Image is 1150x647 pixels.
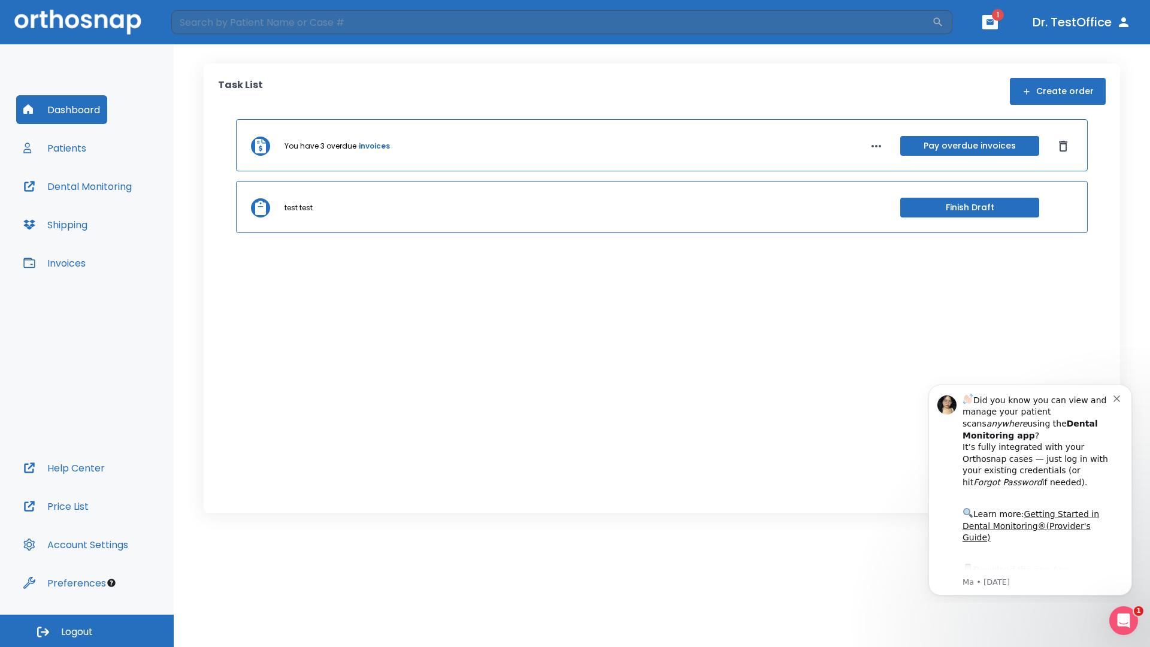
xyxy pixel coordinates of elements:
[16,530,135,559] button: Account Settings
[16,172,139,201] button: Dental Monitoring
[203,19,213,28] button: Dismiss notification
[16,569,113,597] button: Preferences
[106,578,117,588] div: Tooltip anchor
[1134,606,1143,616] span: 1
[52,191,159,213] a: App Store
[52,188,203,249] div: Download the app: | ​ Let us know if you need help getting started!
[52,203,203,214] p: Message from Ma, sent 5w ago
[910,374,1150,603] iframe: Intercom notifications message
[1054,137,1073,156] button: Dismiss
[992,9,1004,21] span: 1
[61,625,93,639] span: Logout
[16,134,93,162] button: Patients
[900,136,1039,156] button: Pay overdue invoices
[171,10,932,34] input: Search by Patient Name or Case #
[1010,78,1106,105] button: Create order
[900,198,1039,217] button: Finish Draft
[218,78,263,105] p: Task List
[16,453,112,482] button: Help Center
[16,249,93,277] button: Invoices
[16,210,95,239] button: Shipping
[285,202,313,213] p: test test
[1109,606,1138,635] iframe: Intercom live chat
[14,10,141,34] img: Orthosnap
[16,95,107,124] button: Dashboard
[359,141,390,152] a: invoices
[16,492,96,521] button: Price List
[1028,11,1136,33] button: Dr. TestOffice
[285,141,356,152] p: You have 3 overdue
